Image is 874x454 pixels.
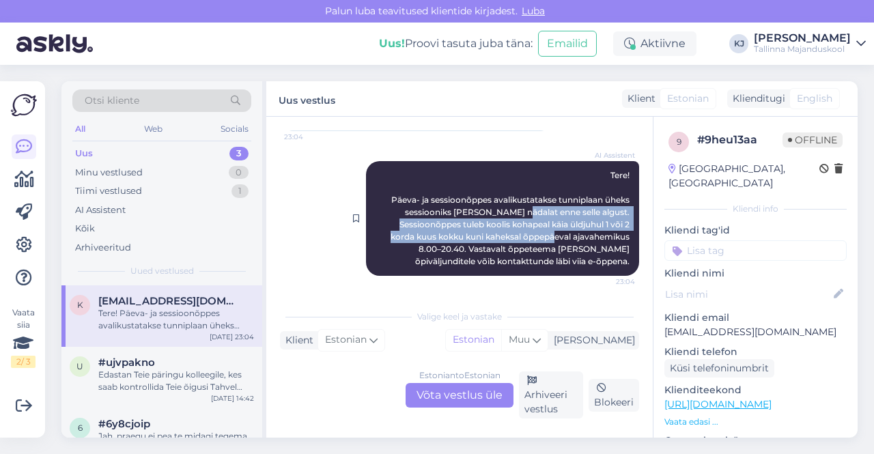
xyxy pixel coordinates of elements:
[697,132,783,148] div: # 9heu13aa
[77,300,83,310] span: k
[72,120,88,138] div: All
[419,369,501,382] div: Estonian to Estonian
[584,150,635,160] span: AI Assistent
[284,132,335,142] span: 23:04
[664,345,847,359] p: Kliendi telefon
[279,89,335,108] label: Uus vestlus
[548,333,635,347] div: [PERSON_NAME]
[75,241,131,255] div: Arhiveeritud
[446,330,501,350] div: Estonian
[75,222,95,236] div: Kõik
[75,147,93,160] div: Uus
[783,132,843,147] span: Offline
[664,359,774,378] div: Küsi telefoninumbrit
[664,266,847,281] p: Kliendi nimi
[75,166,143,180] div: Minu vestlused
[589,379,639,412] div: Blokeeri
[665,287,831,302] input: Lisa nimi
[664,416,847,428] p: Vaata edasi ...
[280,311,639,323] div: Valige keel ja vastake
[98,418,150,430] span: #6y8cjoip
[754,44,851,55] div: Tallinna Majanduskool
[130,265,194,277] span: Uued vestlused
[98,356,155,369] span: #ujvpakno
[668,162,819,190] div: [GEOGRAPHIC_DATA], [GEOGRAPHIC_DATA]
[519,371,583,418] div: Arhiveeri vestlus
[406,383,513,408] div: Võta vestlus üle
[664,240,847,261] input: Lisa tag
[218,120,251,138] div: Socials
[78,423,83,433] span: 6
[509,333,530,345] span: Muu
[210,332,254,342] div: [DATE] 23:04
[98,369,254,393] div: Edastan Teie päringu kolleegile, kes saab kontrollida Teie õigusi Tahvel süsteemis ja aidata tunn...
[754,33,851,44] div: [PERSON_NAME]
[85,94,139,108] span: Otsi kliente
[664,383,847,397] p: Klienditeekond
[11,356,36,368] div: 2 / 3
[280,333,313,347] div: Klient
[622,91,655,106] div: Klient
[76,361,83,371] span: u
[211,393,254,403] div: [DATE] 14:42
[325,332,367,347] span: Estonian
[518,5,549,17] span: Luba
[754,33,866,55] a: [PERSON_NAME]Tallinna Majanduskool
[727,91,785,106] div: Klienditugi
[677,137,681,147] span: 9
[11,307,36,368] div: Vaata siia
[11,92,37,118] img: Askly Logo
[379,37,405,50] b: Uus!
[75,184,142,198] div: Tiimi vestlused
[231,184,249,198] div: 1
[664,203,847,215] div: Kliendi info
[664,223,847,238] p: Kliendi tag'id
[229,147,249,160] div: 3
[667,91,709,106] span: Estonian
[664,311,847,325] p: Kliendi email
[664,434,847,448] p: Operatsioonisüsteem
[584,276,635,287] span: 23:04
[729,34,748,53] div: KJ
[379,36,533,52] div: Proovi tasuta juba täna:
[141,120,165,138] div: Web
[664,325,847,339] p: [EMAIL_ADDRESS][DOMAIN_NAME]
[98,307,254,332] div: Tere! Päeva- ja sessioonõppes avalikustatakse tunniplaan üheks sessiooniks [PERSON_NAME] nädalat ...
[613,31,696,56] div: Aktiivne
[538,31,597,57] button: Emailid
[75,203,126,217] div: AI Assistent
[797,91,832,106] span: English
[229,166,249,180] div: 0
[98,295,240,307] span: kerttiliisa.omblus@gmail.com
[664,398,772,410] a: [URL][DOMAIN_NAME]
